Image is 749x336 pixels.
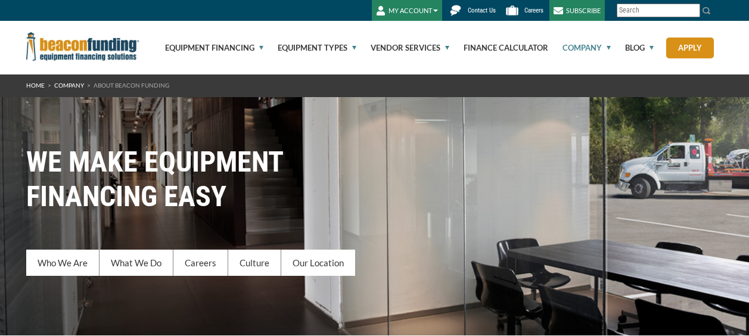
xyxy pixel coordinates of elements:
[549,21,611,74] a: Company
[617,4,700,17] input: Search
[26,41,139,50] a: Beacon Funding Corporation
[94,82,169,89] span: About Beacon Funding
[357,21,449,74] a: Vendor Services
[228,250,281,276] a: Culture
[26,32,139,61] img: Beacon Funding Corporation
[26,250,100,276] a: Who We Are
[151,21,263,74] a: Equipment Financing
[611,21,654,74] a: Blog
[666,38,714,58] a: Apply
[281,250,355,276] a: Our Location
[100,250,173,276] a: What We Do
[524,7,543,14] span: Careers
[450,21,548,74] a: Finance Calculator
[54,82,84,89] a: Company
[264,21,356,74] a: Equipment Types
[688,6,697,15] a: Clear search text
[26,82,45,89] a: HOME
[468,7,496,14] span: Contact Us
[702,6,711,15] img: Search
[26,145,723,214] h1: WE MAKE EQUIPMENT FINANCING EASY
[173,250,228,276] a: Careers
